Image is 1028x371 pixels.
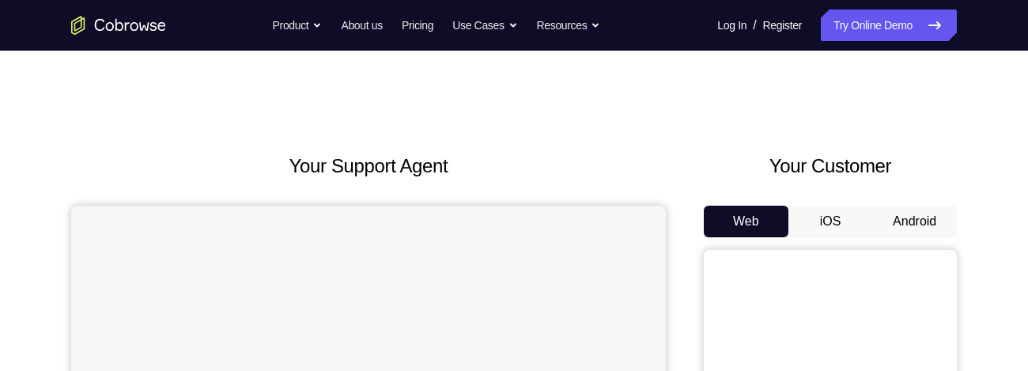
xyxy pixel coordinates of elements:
button: Resources [537,9,601,41]
span: / [753,16,756,35]
h2: Your Support Agent [71,152,666,180]
h2: Your Customer [704,152,957,180]
a: Pricing [402,9,433,41]
a: About us [341,9,382,41]
button: iOS [788,206,873,237]
button: Use Cases [452,9,517,41]
button: Product [273,9,323,41]
button: Web [704,206,788,237]
a: Try Online Demo [821,9,957,41]
button: Android [872,206,957,237]
a: Register [763,9,802,41]
a: Go to the home page [71,16,166,35]
a: Log In [717,9,746,41]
